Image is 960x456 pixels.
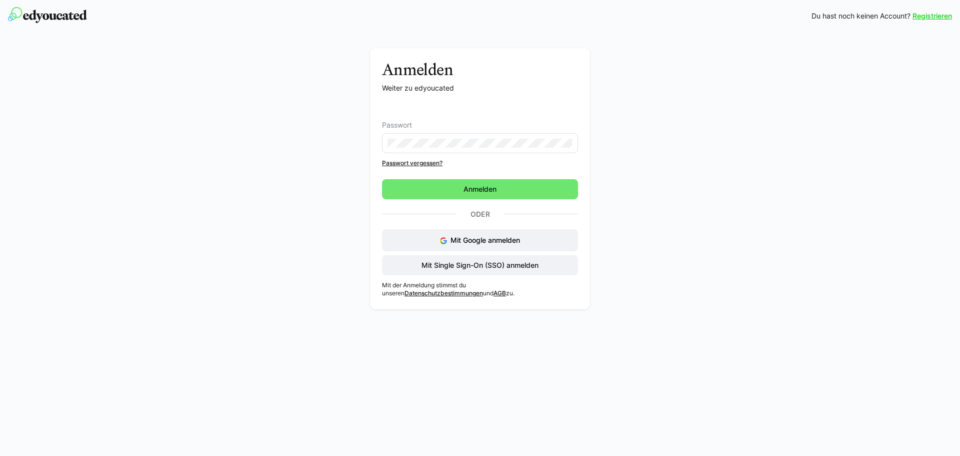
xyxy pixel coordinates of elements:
[382,179,578,199] button: Anmelden
[382,255,578,275] button: Mit Single Sign-On (SSO) anmelden
[382,281,578,297] p: Mit der Anmeldung stimmst du unseren und zu.
[493,289,506,297] a: AGB
[382,60,578,79] h3: Anmelden
[382,159,578,167] a: Passwort vergessen?
[404,289,483,297] a: Datenschutzbestimmungen
[382,83,578,93] p: Weiter zu edyoucated
[912,11,952,21] a: Registrieren
[455,207,504,221] p: Oder
[450,236,520,244] span: Mit Google anmelden
[382,229,578,251] button: Mit Google anmelden
[8,7,87,23] img: edyoucated
[462,184,498,194] span: Anmelden
[811,11,910,21] span: Du hast noch keinen Account?
[420,260,540,270] span: Mit Single Sign-On (SSO) anmelden
[382,121,412,129] span: Passwort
